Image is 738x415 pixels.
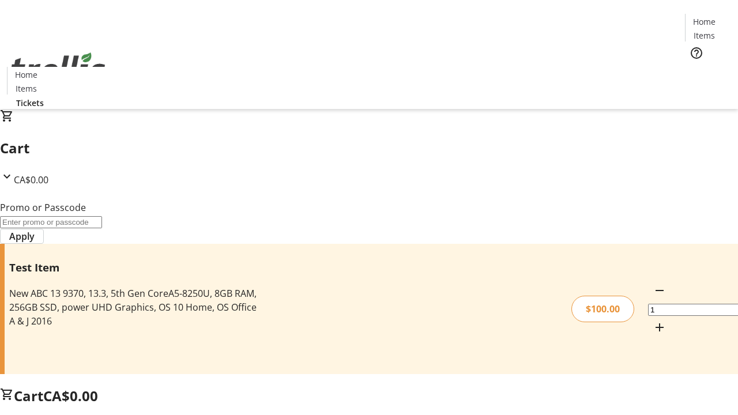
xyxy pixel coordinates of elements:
[694,29,715,41] span: Items
[16,82,37,95] span: Items
[43,386,98,405] span: CA$0.00
[7,40,110,97] img: Orient E2E Organization OyJwbvLMAj's Logo
[571,296,634,322] div: $100.00
[686,29,722,41] a: Items
[648,316,671,339] button: Increment by one
[648,279,671,302] button: Decrement by one
[694,67,722,79] span: Tickets
[686,16,722,28] a: Home
[15,69,37,81] span: Home
[693,16,716,28] span: Home
[14,173,48,186] span: CA$0.00
[9,286,261,328] div: New ABC 13 9370, 13.3, 5th Gen CoreA5-8250U, 8GB RAM, 256GB SSD, power UHD Graphics, OS 10 Home, ...
[7,69,44,81] a: Home
[9,259,261,276] h3: Test Item
[685,67,731,79] a: Tickets
[9,229,35,243] span: Apply
[685,41,708,65] button: Help
[7,82,44,95] a: Items
[7,97,53,109] a: Tickets
[16,97,44,109] span: Tickets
